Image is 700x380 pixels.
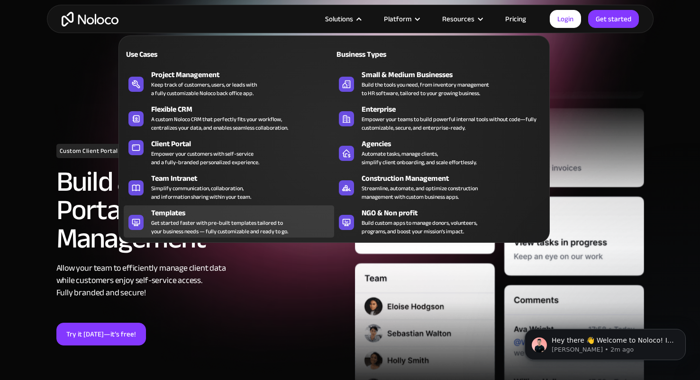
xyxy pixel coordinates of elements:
a: Small & Medium BusinessesBuild the tools you need, from inventory managementto HR software, tailo... [334,67,545,99]
a: Get started [588,10,639,28]
a: Pricing [493,13,538,25]
a: home [62,12,118,27]
div: Build custom apps to manage donors, volunteers, programs, and boost your mission’s impact. [362,219,477,236]
div: NGO & Non profit [362,207,549,219]
div: Team Intranet [151,173,338,184]
div: A custom Noloco CRM that perfectly fits your workflow, centralizes your data, and enables seamles... [151,115,288,132]
div: Resources [442,13,474,25]
div: Build the tools you need, from inventory management to HR software, tailored to your growing busi... [362,80,489,97]
div: Automate tasks, manage clients, simplify client onboarding, and scale effortlessly. [362,150,477,167]
a: Client PortalEmpower your customers with self-serviceand a fully-branded personalized experience. [124,136,334,168]
div: Empower your customers with self-service and a fully-branded personalized experience. [151,150,259,167]
div: Get started faster with pre-built templates tailored to your business needs — fully customizable ... [151,219,288,236]
div: Solutions [313,13,372,25]
a: Use Cases [124,43,334,65]
div: Solutions [325,13,353,25]
div: Resources [430,13,493,25]
div: Flexible CRM [151,104,338,115]
div: Small & Medium Businesses [362,69,549,80]
div: Construction Management [362,173,549,184]
h2: Build a Custom Client Portal for Seamless Client Management [56,168,345,253]
a: Construction ManagementStreamline, automate, and optimize constructionmanagement with custom busi... [334,171,545,203]
div: Keep track of customers, users, or leads with a fully customizable Noloco back office app. [151,80,257,97]
div: Enterprise [362,104,549,115]
a: Login [550,10,581,28]
a: Try it [DATE]—it’s free! [56,323,146,345]
div: Business Types [334,49,436,60]
nav: Solutions [118,22,550,243]
a: Flexible CRMA custom Noloco CRM that perfectly fits your workflow,centralizes your data, and enab... [124,102,334,134]
a: Project ManagementKeep track of customers, users, or leads witha fully customizable Noloco back o... [124,67,334,99]
div: Project Management [151,69,338,80]
div: Simplify communication, collaboration, and information sharing within your team. [151,184,251,201]
div: Platform [372,13,430,25]
div: Templates [151,207,338,219]
a: Team IntranetSimplify communication, collaboration,and information sharing within your team. [124,171,334,203]
a: NGO & Non profitBuild custom apps to manage donors, volunteers,programs, and boost your mission’s... [334,205,545,238]
div: Use Cases [124,49,225,60]
div: Streamline, automate, and optimize construction management with custom business apps. [362,184,478,201]
div: Client Portal [151,138,338,150]
div: Allow your team to efficiently manage client data while customers enjoy self-service access. Full... [56,262,345,299]
a: TemplatesGet started faster with pre-built templates tailored toyour business needs — fully custo... [124,205,334,238]
h1: Custom Client Portal Builder [56,144,144,158]
div: Agencies [362,138,549,150]
a: Business Types [334,43,545,65]
div: Platform [384,13,411,25]
a: AgenciesAutomate tasks, manage clients,simplify client onboarding, and scale effortlessly. [334,136,545,168]
a: EnterpriseEmpower your teams to build powerful internal tools without code—fully customizable, se... [334,102,545,134]
div: Empower your teams to build powerful internal tools without code—fully customizable, secure, and ... [362,115,540,132]
iframe: Intercom notifications message [510,309,700,375]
